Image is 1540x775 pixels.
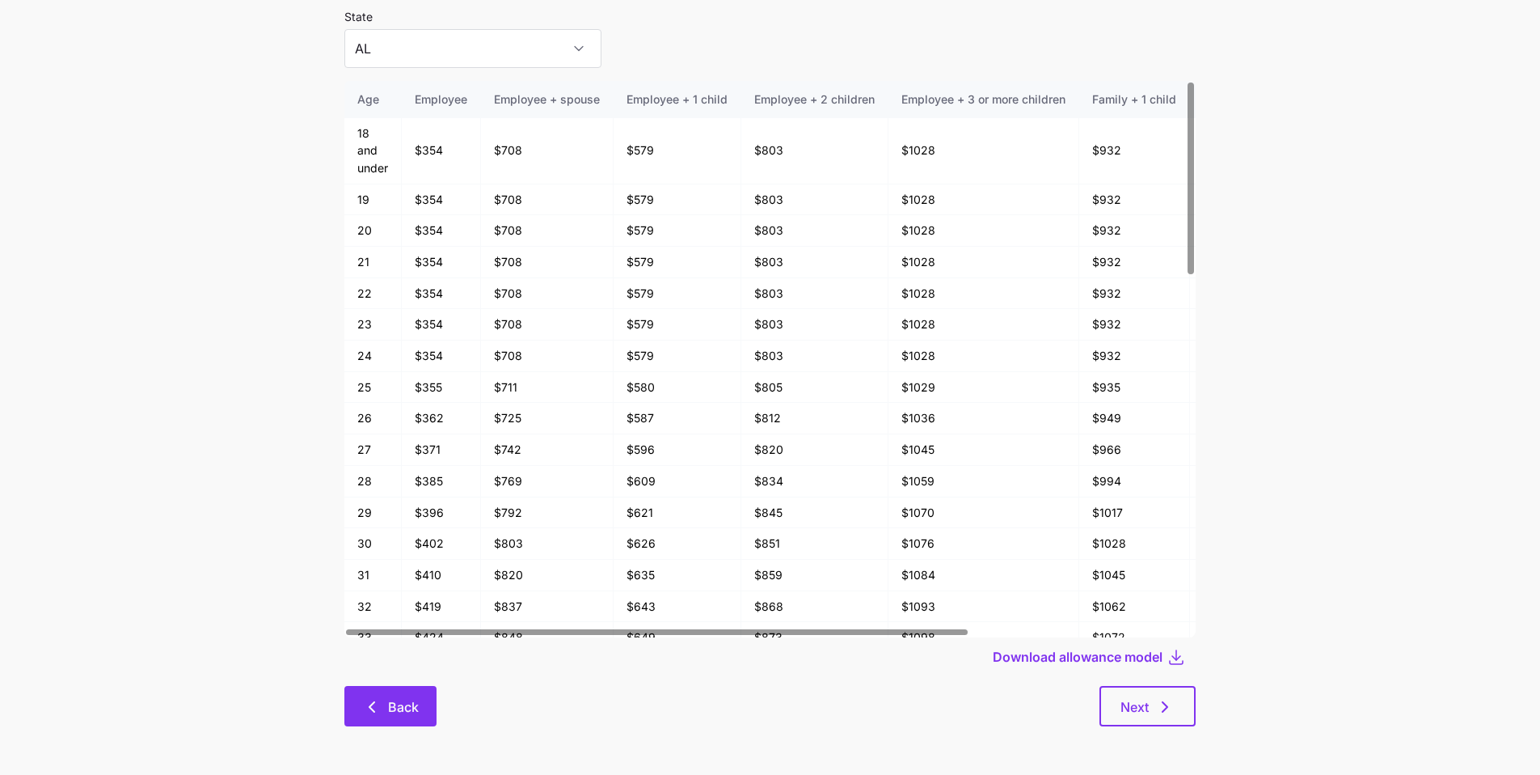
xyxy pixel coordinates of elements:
[614,341,741,372] td: $579
[388,697,419,717] span: Back
[1079,247,1190,278] td: $932
[402,309,481,341] td: $354
[481,560,614,591] td: $820
[1079,622,1190,654] td: $1072
[402,466,481,498] td: $385
[614,309,741,341] td: $579
[614,498,741,529] td: $621
[402,215,481,247] td: $354
[344,372,402,404] td: 25
[402,434,481,466] td: $371
[754,91,875,108] div: Employee + 2 children
[888,403,1079,434] td: $1036
[614,560,741,591] td: $635
[1079,341,1190,372] td: $932
[741,215,888,247] td: $803
[614,622,741,654] td: $649
[402,528,481,560] td: $402
[741,466,888,498] td: $834
[344,8,373,26] label: State
[741,309,888,341] td: $803
[344,118,402,184] td: 18 and under
[741,184,888,216] td: $803
[344,686,437,726] button: Back
[614,372,741,404] td: $580
[1079,466,1190,498] td: $994
[741,498,888,529] td: $845
[402,591,481,623] td: $419
[481,247,614,278] td: $708
[614,215,741,247] td: $579
[344,498,402,529] td: 29
[888,309,1079,341] td: $1028
[888,622,1079,654] td: $1098
[344,434,402,466] td: 27
[1079,278,1190,310] td: $932
[344,247,402,278] td: 21
[481,528,614,560] td: $803
[888,466,1079,498] td: $1059
[1079,591,1190,623] td: $1062
[1079,560,1190,591] td: $1045
[402,341,481,372] td: $354
[888,341,1079,372] td: $1028
[1079,215,1190,247] td: $932
[741,434,888,466] td: $820
[481,498,614,529] td: $792
[344,622,402,654] td: 33
[402,403,481,434] td: $362
[888,247,1079,278] td: $1028
[344,184,402,216] td: 19
[888,591,1079,623] td: $1093
[888,434,1079,466] td: $1045
[1079,184,1190,216] td: $932
[741,528,888,560] td: $851
[344,278,402,310] td: 22
[402,247,481,278] td: $354
[1079,434,1190,466] td: $966
[344,29,601,68] input: Select a state
[344,403,402,434] td: 26
[901,91,1065,108] div: Employee + 3 or more children
[1092,91,1176,108] div: Family + 1 child
[481,591,614,623] td: $837
[402,372,481,404] td: $355
[402,278,481,310] td: $354
[402,184,481,216] td: $354
[1120,697,1149,717] span: Next
[481,118,614,184] td: $708
[888,278,1079,310] td: $1028
[614,403,741,434] td: $587
[1079,498,1190,529] td: $1017
[1099,686,1196,726] button: Next
[888,528,1079,560] td: $1076
[741,118,888,184] td: $803
[888,372,1079,404] td: $1029
[481,278,614,310] td: $708
[481,403,614,434] td: $725
[888,560,1079,591] td: $1084
[888,215,1079,247] td: $1028
[481,215,614,247] td: $708
[614,278,741,310] td: $579
[741,591,888,623] td: $868
[481,622,614,654] td: $848
[402,560,481,591] td: $410
[888,184,1079,216] td: $1028
[614,434,741,466] td: $596
[415,91,467,108] div: Employee
[993,647,1162,667] span: Download allowance model
[494,91,600,108] div: Employee + spouse
[481,466,614,498] td: $769
[344,215,402,247] td: 20
[344,309,402,341] td: 23
[741,403,888,434] td: $812
[741,622,888,654] td: $873
[993,647,1167,667] button: Download allowance model
[1079,309,1190,341] td: $932
[481,372,614,404] td: $711
[402,498,481,529] td: $396
[344,528,402,560] td: 30
[888,118,1079,184] td: $1028
[481,434,614,466] td: $742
